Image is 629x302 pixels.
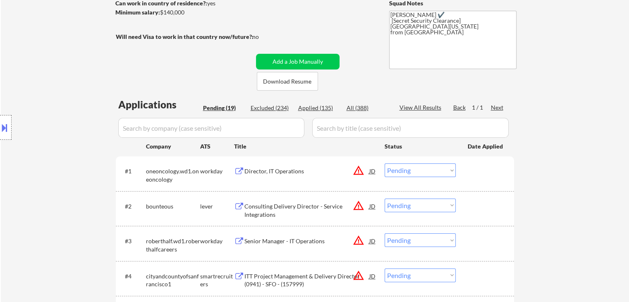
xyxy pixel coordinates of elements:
[368,233,377,248] div: JD
[244,272,369,288] div: ITT Project Management & Delivery Director (0941) - SFO - (157999)
[472,103,491,112] div: 1 / 1
[353,165,364,176] button: warning_amber
[146,237,200,253] div: roberthalf.wd1.roberthalfcareers
[244,202,369,218] div: Consulting Delivery Director - Service Integrations
[353,200,364,211] button: warning_amber
[252,33,276,41] div: no
[368,268,377,283] div: JD
[116,33,254,40] strong: Will need Visa to work in that country now/future?:
[257,72,318,91] button: Download Resume
[385,139,456,153] div: Status
[115,8,253,17] div: $140,000
[244,237,369,245] div: Senior Manager - IT Operations
[353,270,364,281] button: warning_amber
[200,272,234,288] div: smartrecruiters
[468,142,504,151] div: Date Applied
[200,202,234,211] div: lever
[146,167,200,183] div: oneoncology.wd1.oneoncology
[453,103,466,112] div: Back
[203,104,244,112] div: Pending (19)
[234,142,377,151] div: Title
[146,272,200,288] div: cityandcountyofsanfrancisco1
[118,118,304,138] input: Search by company (case sensitive)
[146,142,200,151] div: Company
[353,235,364,246] button: warning_amber
[298,104,340,112] div: Applied (135)
[399,103,444,112] div: View All Results
[125,202,139,211] div: #2
[312,118,509,138] input: Search by title (case sensitive)
[368,163,377,178] div: JD
[118,100,200,110] div: Applications
[200,237,234,245] div: workday
[146,202,200,211] div: bounteous
[125,237,139,245] div: #3
[256,54,340,70] button: Add a Job Manually
[115,9,160,16] strong: Minimum salary:
[251,104,292,112] div: Excluded (234)
[200,142,234,151] div: ATS
[125,272,139,280] div: #4
[347,104,388,112] div: All (388)
[368,199,377,213] div: JD
[244,167,369,175] div: Director, IT Operations
[200,167,234,175] div: workday
[491,103,504,112] div: Next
